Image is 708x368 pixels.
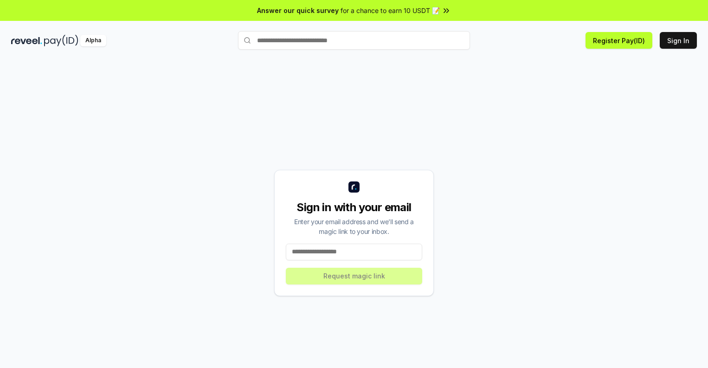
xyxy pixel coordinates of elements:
button: Register Pay(ID) [586,32,652,49]
button: Sign In [660,32,697,49]
span: Answer our quick survey [257,6,339,15]
div: Enter your email address and we’ll send a magic link to your inbox. [286,217,422,236]
div: Alpha [80,35,106,46]
img: pay_id [44,35,78,46]
img: reveel_dark [11,35,42,46]
div: Sign in with your email [286,200,422,215]
span: for a chance to earn 10 USDT 📝 [341,6,440,15]
img: logo_small [348,181,360,193]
